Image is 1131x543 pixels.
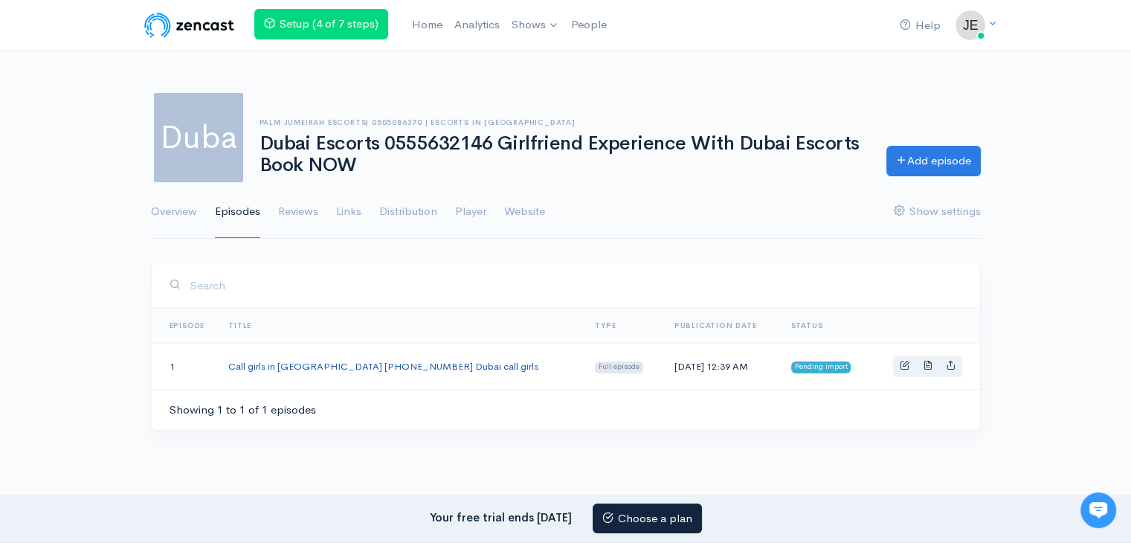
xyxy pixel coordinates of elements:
span: Pending import [791,362,851,373]
h1: Hi 👋 [22,72,275,96]
a: Analytics [448,9,506,41]
a: Show settings [894,185,981,239]
span: New conversation [96,206,178,218]
input: Search articles [43,280,265,309]
a: Home [406,9,448,41]
a: Overview [151,185,197,239]
input: Search [190,270,962,301]
div: Showing 1 to 1 of 1 episodes [170,402,316,419]
a: Player [455,185,486,239]
a: Episodes [215,185,260,239]
img: ... [956,10,985,40]
a: Title [228,321,251,330]
a: Choose a plan [593,504,702,534]
td: [DATE] 12:39 AM [663,344,779,389]
a: Add episode [886,146,981,176]
p: Find an answer quickly [20,255,277,273]
h6: Palm Jumeirah Escorts| 0505086370 | Escorts in [GEOGRAPHIC_DATA] [260,118,869,126]
div: Basic example [893,356,962,377]
a: Links [336,185,361,239]
a: Episode [170,321,205,330]
span: Status [791,321,823,330]
a: Shows [506,9,565,42]
a: Setup (4 of 7 steps) [254,9,388,39]
img: ZenCast Logo [142,10,236,40]
a: Call girls in [GEOGRAPHIC_DATA] [PHONE_NUMBER] Dubai call girls [228,360,538,373]
h1: Dubai Escorts 0555632146 Girlfriend Experience With Dubai Escorts Book NOW [260,133,869,176]
td: 1 [152,344,217,389]
a: Reviews [278,185,318,239]
a: People [565,9,613,41]
strong: Your free trial ends [DATE] [430,510,572,524]
span: Full episode [595,362,643,373]
a: Help [894,10,947,42]
button: New conversation [23,197,274,227]
h2: Just let us know if you need anything and we'll be happy to help! 🙂 [22,99,275,170]
iframe: gist-messenger-bubble-iframe [1080,492,1116,528]
a: Distribution [379,185,437,239]
a: Website [504,185,545,239]
span: Duba [151,90,246,185]
a: Type [595,321,616,330]
a: Publication date [674,321,757,330]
